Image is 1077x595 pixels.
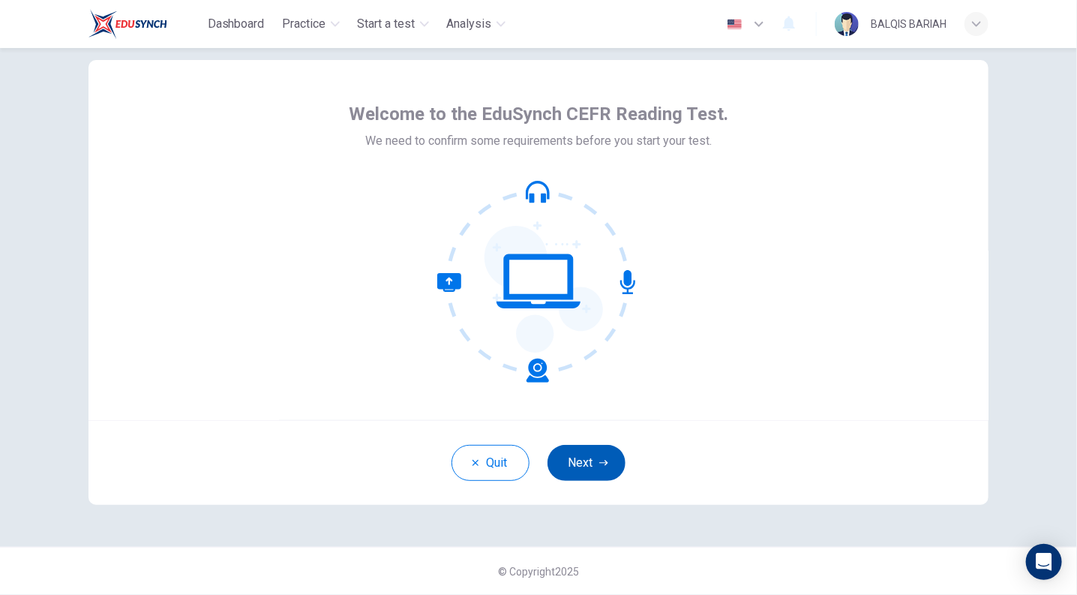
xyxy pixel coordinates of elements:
span: Welcome to the EduSynch CEFR Reading Test. [349,102,728,126]
button: Practice [277,11,346,38]
button: Dashboard [202,11,271,38]
div: BALQIS BARIAH [871,15,946,33]
img: en [725,19,744,30]
span: Dashboard [208,15,265,33]
a: EduSynch logo [88,9,202,39]
button: Next [547,445,625,481]
span: Start a test [358,15,415,33]
button: Analysis [441,11,511,38]
img: Profile picture [835,12,859,36]
span: Practice [283,15,326,33]
span: We need to confirm some requirements before you start your test. [365,132,712,150]
div: Open Intercom Messenger [1026,544,1062,580]
button: Quit [451,445,529,481]
img: EduSynch logo [88,9,167,39]
button: Start a test [352,11,435,38]
span: Analysis [447,15,492,33]
span: © Copyright 2025 [498,566,579,578]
